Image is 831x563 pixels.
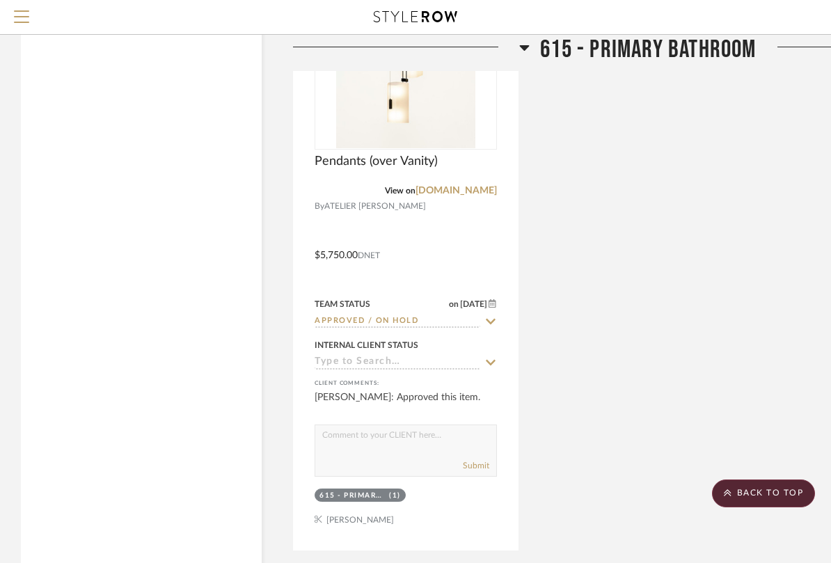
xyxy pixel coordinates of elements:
span: on [449,300,459,308]
div: Internal Client Status [315,339,418,351]
input: Type to Search… [315,315,480,328]
scroll-to-top-button: BACK TO TOP [712,479,815,507]
button: Submit [463,459,489,472]
div: [PERSON_NAME]: Approved this item. [315,390,497,418]
span: Pendants (over Vanity) [315,154,438,169]
span: By [315,200,324,213]
span: [DATE] [459,299,489,309]
div: (1) [389,491,401,501]
div: Team Status [315,298,370,310]
a: [DOMAIN_NAME] [415,186,497,196]
span: 615 - PRIMARY BATHROOM [540,35,756,65]
span: View on [385,187,415,195]
input: Type to Search… [315,356,480,370]
span: ATELIER [PERSON_NAME] [324,200,426,213]
div: 615 - PRIMARY BATHROOM [319,491,386,501]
